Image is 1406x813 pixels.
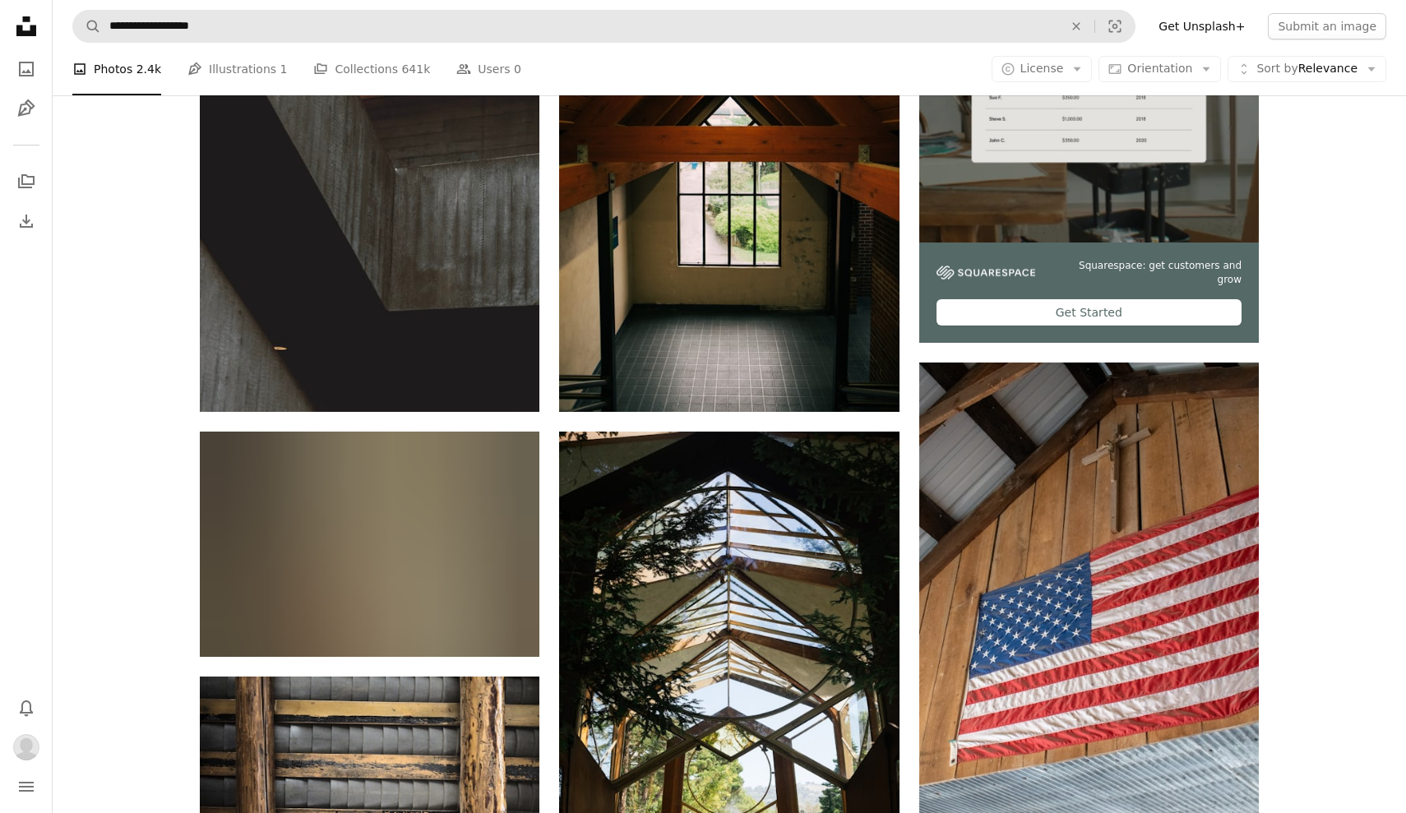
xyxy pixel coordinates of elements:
[10,770,43,803] button: Menu
[992,56,1093,82] button: License
[1256,62,1297,75] span: Sort by
[937,299,1242,326] div: Get Started
[1228,56,1386,82] button: Sort byRelevance
[187,43,287,95] a: Illustrations 1
[1020,62,1064,75] span: License
[10,165,43,198] a: Collections
[10,731,43,764] button: Profile
[456,43,521,95] a: Users 0
[280,60,288,78] span: 1
[1058,11,1094,42] button: Clear
[73,11,101,42] button: Search Unsplash
[200,432,539,657] img: a building that has a bunch of lights inside of it
[1055,259,1242,287] span: Squarespace: get customers and grow
[72,10,1135,43] form: Find visuals sitewide
[1095,11,1135,42] button: Visual search
[200,782,539,797] a: brown wooden frame with blue and white striped textile
[10,691,43,724] button: Notifications
[10,92,43,125] a: Illustrations
[1268,13,1386,39] button: Submit an image
[313,43,430,95] a: Collections 641k
[559,679,899,694] a: grey building during daytime
[401,60,430,78] span: 641k
[13,734,39,760] img: Avatar of user Justin Dutko
[514,60,521,78] span: 0
[559,150,899,164] a: black floor tiels
[937,266,1035,280] img: file-1747939142011-51e5cc87e3c9
[200,150,539,164] a: A clock on the side of a building
[1098,56,1221,82] button: Orientation
[1127,62,1192,75] span: Orientation
[200,537,539,552] a: a building that has a bunch of lights inside of it
[919,610,1259,625] a: American flag and a cross hanging on wood.
[1256,61,1357,77] span: Relevance
[10,10,43,46] a: Home — Unsplash
[1149,13,1255,39] a: Get Unsplash+
[10,53,43,85] a: Photos
[10,205,43,238] a: Download History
